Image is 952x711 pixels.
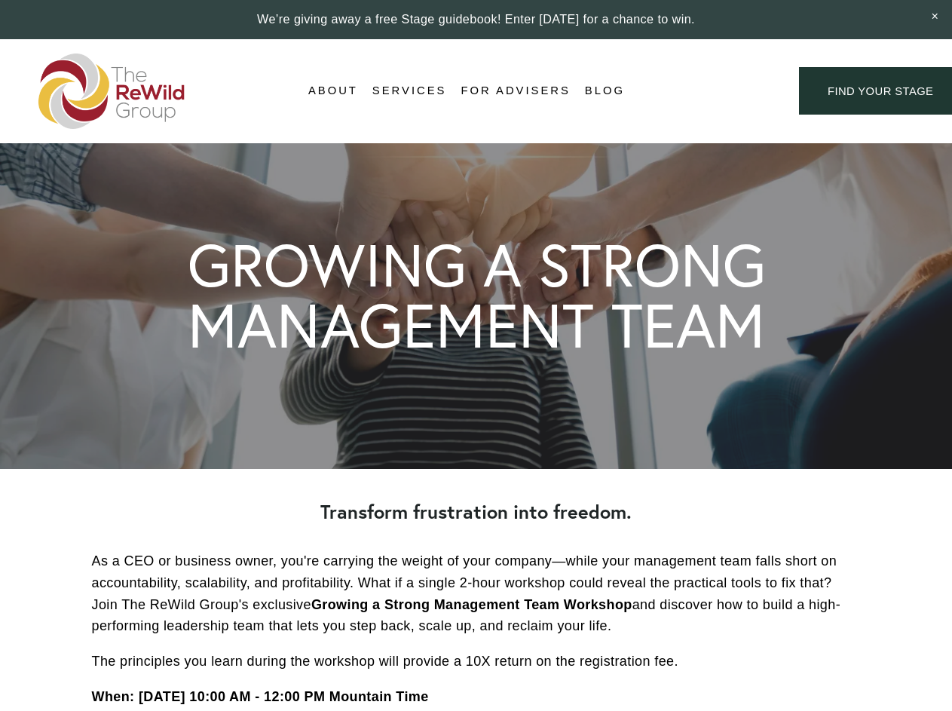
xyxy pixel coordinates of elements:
h1: GROWING A STRONG [188,235,766,295]
a: Blog [585,80,625,103]
p: The principles you learn during the workshop will provide a 10X return on the registration fee. [92,651,861,673]
strong: When: [92,689,135,704]
strong: Transform frustration into freedom. [320,499,632,524]
a: For Advisers [461,80,570,103]
img: The ReWild Group [38,54,186,129]
a: folder dropdown [308,80,358,103]
span: About [308,81,358,101]
strong: Growing a Strong Management Team Workshop [311,597,632,612]
h1: MANAGEMENT TEAM [188,295,765,356]
span: Services [372,81,447,101]
p: As a CEO or business owner, you're carrying the weight of your company—while your management team... [92,550,861,637]
a: folder dropdown [372,80,447,103]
